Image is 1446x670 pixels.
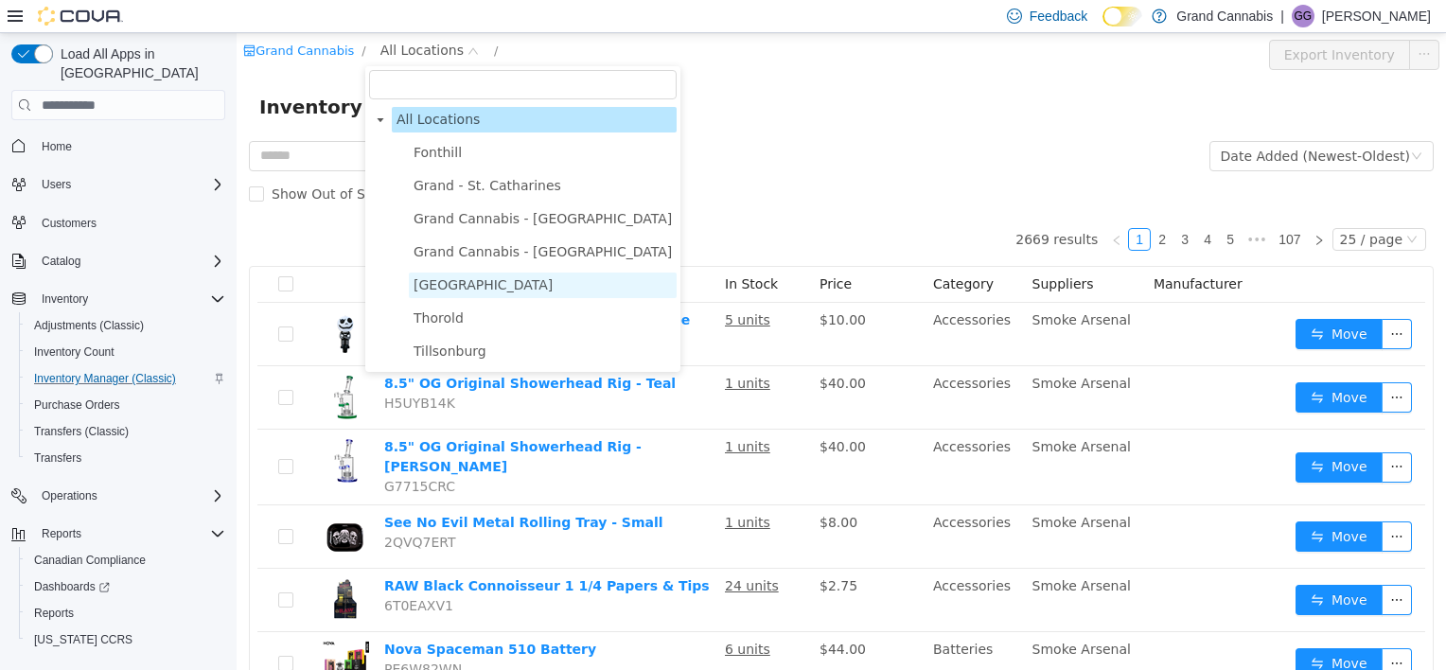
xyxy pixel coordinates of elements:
button: icon: ellipsis [1145,286,1175,316]
span: G7715CRC [148,446,219,461]
button: Reports [19,600,233,626]
a: RAW Black Connoisseur 1 1/4 Papers & Tips [148,545,473,560]
span: Price [583,243,615,258]
li: 3 [937,195,960,218]
a: icon: shopGrand Cannabis [7,10,117,25]
span: Inventory [42,291,88,307]
a: Transfers [26,447,89,469]
button: icon: swapMove [1059,552,1146,582]
i: icon: caret-down [139,82,149,92]
a: 4 [961,196,981,217]
button: Operations [4,483,233,509]
a: 2 [915,196,936,217]
span: $8.00 [583,482,621,497]
i: icon: down [1174,117,1186,131]
p: [PERSON_NAME] [1322,5,1431,27]
li: 2 [914,195,937,218]
li: 1 [891,195,914,218]
a: 107 [1036,196,1069,217]
span: Canadian Compliance [26,549,225,572]
span: ••• [1005,195,1035,218]
a: 1 [892,196,913,217]
button: Export Inventory [1032,7,1173,37]
span: Fonthill [177,112,225,127]
span: Inventory [34,288,225,310]
button: Home [4,132,233,159]
img: 8.5" OG Original Showerhead Rig - Jade Blue hero shot [85,404,132,451]
span: Smoke Arsenal [796,406,894,421]
img: RAW Black Connoisseur 1 1/4 Papers & Tips hero shot [85,543,132,591]
span: Reports [26,602,225,625]
button: icon: swapMove [1059,488,1146,519]
div: 25 / page [1103,196,1166,217]
button: Reports [4,520,233,547]
button: icon: ellipsis [1145,488,1175,519]
span: Reports [34,522,225,545]
span: Load All Apps in [GEOGRAPHIC_DATA] [53,44,225,82]
span: Canadian Compliance [34,553,146,568]
a: 5 [983,196,1004,217]
a: Reports [26,602,81,625]
span: Port Dover [172,239,440,265]
input: filter select [132,37,440,66]
li: 4 [960,195,982,218]
span: Smoke Arsenal [796,545,894,560]
span: Show Out of Stock [27,153,165,168]
span: Fonthill [172,107,440,132]
input: Dark Mode [1102,7,1142,26]
td: Accessories [689,397,788,472]
span: All Locations [155,74,440,99]
td: Accessories [689,270,788,333]
span: Inventory Count [26,341,225,363]
span: [US_STATE] CCRS [34,632,132,647]
span: 6T0EAXV1 [148,565,217,580]
span: Transfers [26,447,225,469]
button: Catalog [34,250,88,273]
span: Smoke Arsenal [796,608,894,624]
span: $2.75 [583,545,621,560]
span: Dark Mode [1102,26,1103,27]
span: Customers [42,216,97,231]
button: Inventory [4,286,233,312]
u: 1 units [488,343,534,358]
li: Next Page [1071,195,1094,218]
span: Grand - St. Catharines [177,145,325,160]
div: Date Added (Newest-Oldest) [984,109,1173,137]
span: Grand Cannabis - [GEOGRAPHIC_DATA] [177,211,435,226]
button: Operations [34,485,105,507]
button: Reports [34,522,89,545]
span: Purchase Orders [34,397,120,413]
td: Accessories [689,536,788,599]
a: 8.5" OG Original Showerhead Rig - Teal [148,343,439,358]
span: Dashboards [34,579,110,594]
span: Adjustments (Classic) [34,318,144,333]
a: [US_STATE] CCRS [26,628,140,651]
li: 107 [1035,195,1070,218]
button: Canadian Compliance [19,547,233,573]
span: Operations [42,488,97,503]
span: Operations [34,485,225,507]
a: Adjustments (Classic) [26,314,151,337]
button: icon: ellipsis [1173,7,1203,37]
button: icon: swapMove [1059,349,1146,379]
a: Dashboards [26,575,117,598]
span: Suppliers [796,243,857,258]
a: Purchase Orders [26,394,128,416]
td: Accessories [689,333,788,397]
u: 5 units [488,279,534,294]
span: Grand Cannabis - Georgetown [172,206,440,232]
button: Inventory Manager (Classic) [19,365,233,392]
span: Thorold [172,273,440,298]
button: Users [34,173,79,196]
a: Dashboards [19,573,233,600]
span: Feedback [1030,7,1087,26]
span: Transfers (Classic) [26,420,225,443]
td: Batteries [689,599,788,662]
span: Thorold [177,277,227,292]
span: Grand Cannabis - Dunnville [172,173,440,199]
span: $40.00 [583,406,629,421]
button: Transfers [19,445,233,471]
u: 6 units [488,608,534,624]
span: Inventory Count [34,344,115,360]
button: Adjustments (Classic) [19,312,233,339]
